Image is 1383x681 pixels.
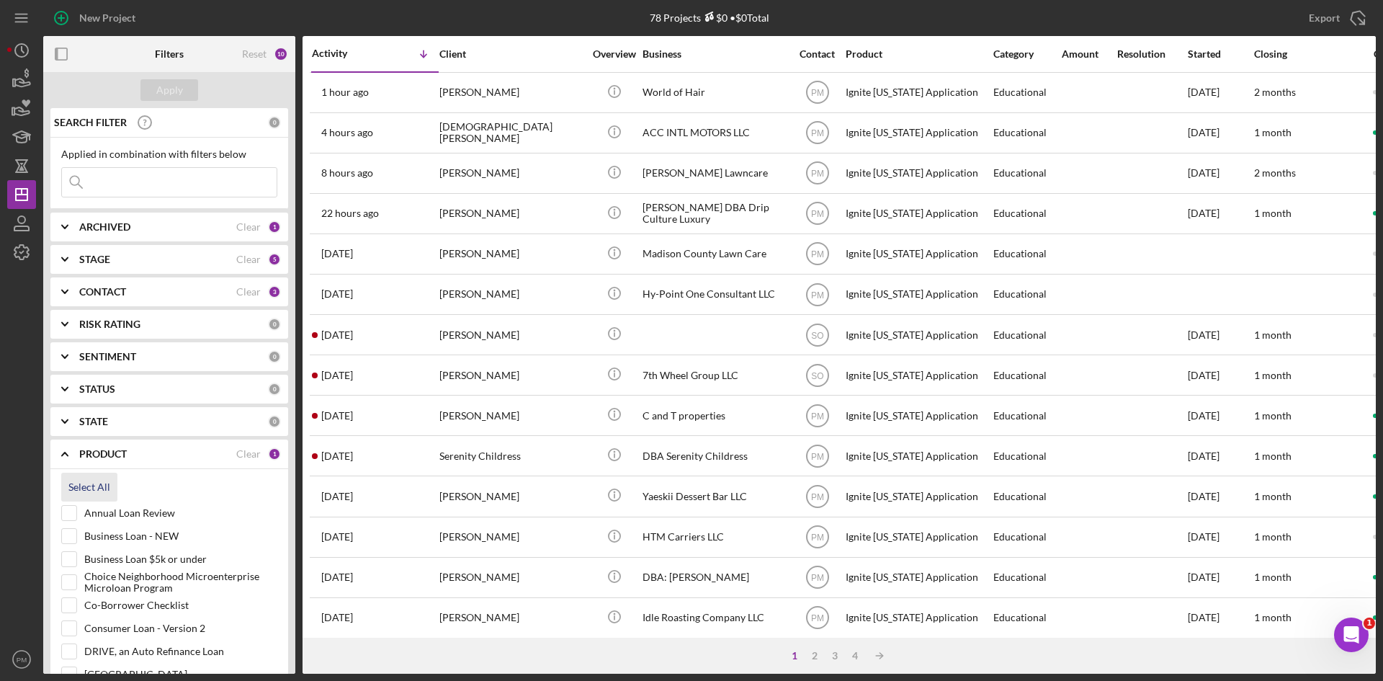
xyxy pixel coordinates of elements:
[439,114,583,152] div: [DEMOGRAPHIC_DATA][PERSON_NAME]
[140,79,198,101] button: Apply
[439,195,583,233] div: [PERSON_NAME]
[846,356,990,394] div: Ignite [US_STATE] Application
[43,4,150,32] button: New Project
[846,477,990,515] div: Ignite [US_STATE] Application
[643,195,787,233] div: [PERSON_NAME] DBA Drip Culture Luxury
[1254,207,1292,219] time: 1 month
[79,351,136,362] b: SENTIMENT
[439,396,583,435] div: [PERSON_NAME]
[643,437,787,475] div: DBA Serenity Childress
[811,330,823,340] text: SO
[993,48,1060,60] div: Category
[1188,114,1253,152] div: [DATE]
[1254,126,1292,138] time: 1 month
[84,621,277,636] label: Consumer Loan - Version 2
[811,492,824,502] text: PM
[1254,571,1292,583] time: 1 month
[846,235,990,273] div: Ignite [US_STATE] Application
[236,286,261,298] div: Clear
[268,350,281,363] div: 0
[61,148,277,160] div: Applied in combination with filters below
[439,558,583,597] div: [PERSON_NAME]
[84,529,277,543] label: Business Loan - NEW
[439,356,583,394] div: [PERSON_NAME]
[846,154,990,192] div: Ignite [US_STATE] Application
[643,74,787,112] div: World of Hair
[1188,74,1253,112] div: [DATE]
[155,48,184,60] b: Filters
[84,644,277,659] label: DRIVE, an Auto Refinance Loan
[1254,329,1292,341] time: 1 month
[156,79,183,101] div: Apply
[321,208,379,219] time: 2025-10-08 22:21
[439,275,583,313] div: [PERSON_NAME]
[643,275,787,313] div: Hy-Point One Consultant LLC
[805,650,825,662] div: 2
[54,117,127,128] b: SEARCH FILTER
[7,645,36,674] button: PM
[439,518,583,556] div: [PERSON_NAME]
[439,74,583,112] div: [PERSON_NAME]
[236,448,261,460] div: Clear
[1309,4,1340,32] div: Export
[701,12,728,24] div: $0
[79,4,135,32] div: New Project
[643,235,787,273] div: Madison County Lawn Care
[1188,154,1253,192] div: [DATE]
[846,195,990,233] div: Ignite [US_STATE] Application
[845,650,865,662] div: 4
[79,448,127,460] b: PRODUCT
[439,477,583,515] div: [PERSON_NAME]
[242,48,267,60] div: Reset
[993,195,1060,233] div: Educational
[274,47,288,61] div: 10
[321,329,353,341] time: 2025-10-06 22:34
[236,254,261,265] div: Clear
[846,48,990,60] div: Product
[439,235,583,273] div: [PERSON_NAME]
[1254,450,1292,462] time: 1 month
[643,356,787,394] div: 7th Wheel Group LLC
[268,285,281,298] div: 3
[846,558,990,597] div: Ignite [US_STATE] Application
[1364,618,1375,629] span: 1
[1254,86,1296,98] time: 2 months
[61,473,117,502] button: Select All
[312,48,375,59] div: Activity
[321,248,353,259] time: 2025-10-08 16:22
[321,491,353,502] time: 2025-10-01 18:07
[236,221,261,233] div: Clear
[811,169,824,179] text: PM
[1188,396,1253,435] div: [DATE]
[439,316,583,354] div: [PERSON_NAME]
[1254,166,1296,179] time: 2 months
[268,448,281,460] div: 1
[268,318,281,331] div: 0
[993,114,1060,152] div: Educational
[1188,518,1253,556] div: [DATE]
[321,612,353,623] time: 2025-10-01 17:56
[1188,356,1253,394] div: [DATE]
[1254,48,1362,60] div: Closing
[268,116,281,129] div: 0
[811,411,824,421] text: PM
[321,86,369,98] time: 2025-10-09 18:46
[1254,611,1292,623] time: 1 month
[993,316,1060,354] div: Educational
[825,650,845,662] div: 3
[79,254,110,265] b: STAGE
[1188,437,1253,475] div: [DATE]
[643,154,787,192] div: [PERSON_NAME] Lawncare
[643,477,787,515] div: Yaeskii Dessert Bar LLC
[1117,48,1186,60] div: Resolution
[17,656,27,664] text: PM
[79,221,130,233] b: ARCHIVED
[811,209,824,219] text: PM
[993,599,1060,637] div: Educational
[993,437,1060,475] div: Educational
[993,154,1060,192] div: Educational
[587,48,641,60] div: Overview
[1062,48,1116,60] div: Amount
[439,599,583,637] div: [PERSON_NAME]
[84,506,277,520] label: Annual Loan Review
